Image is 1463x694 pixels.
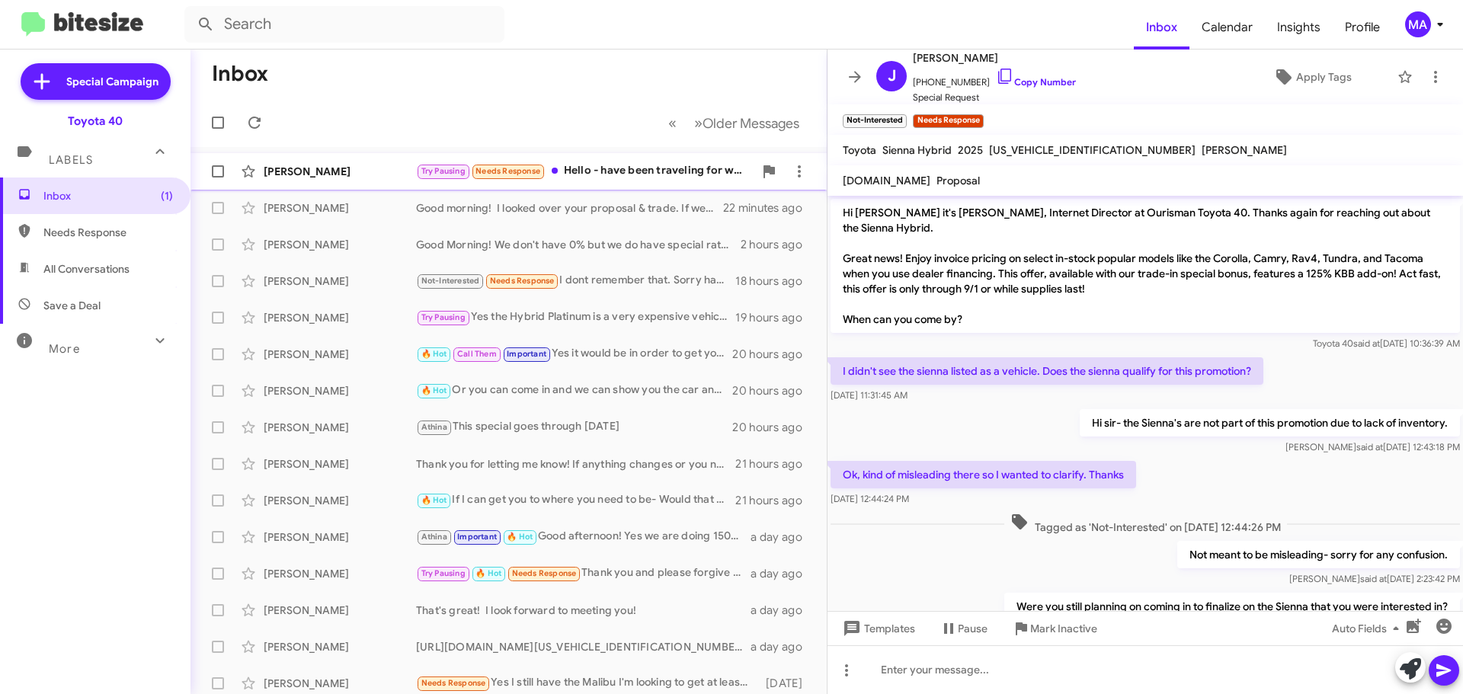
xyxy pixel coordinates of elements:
[43,261,130,277] span: All Conversations
[1360,573,1387,584] span: said at
[1296,63,1352,91] span: Apply Tags
[659,107,686,139] button: Previous
[1080,409,1460,437] p: Hi sir- the Sienna's are not part of this promotion due to lack of inventory.
[421,312,466,322] span: Try Pausing
[416,309,735,326] div: Yes the Hybrid Platinum is a very expensive vehicle with under 21k miles on it. That trade value ...
[49,342,80,356] span: More
[416,382,732,399] div: Or you can come in and we can show you the car and you can test drive!
[1004,593,1460,620] p: Were you still planning on coming in to finalize on the Sienna that you were interested in?
[888,64,896,88] span: J
[913,49,1076,67] span: [PERSON_NAME]
[1177,541,1460,568] p: Not meant to be misleading- sorry for any confusion.
[843,174,930,187] span: [DOMAIN_NAME]
[1405,11,1431,37] div: MA
[421,166,466,176] span: Try Pausing
[843,143,876,157] span: Toyota
[43,298,101,313] span: Save a Deal
[264,603,416,618] div: [PERSON_NAME]
[751,639,815,654] div: a day ago
[66,74,158,89] span: Special Campaign
[1333,5,1392,50] a: Profile
[732,347,815,362] div: 20 hours ago
[735,493,815,508] div: 21 hours ago
[913,90,1076,105] span: Special Request
[421,495,447,505] span: 🔥 Hot
[416,272,735,289] div: I dont remember that. Sorry have been speaking to multiple dealers and I've forgotten who's who
[735,456,815,472] div: 21 hours ago
[421,349,447,359] span: 🔥 Hot
[264,420,416,435] div: [PERSON_NAME]
[913,67,1076,90] span: [PHONE_NUMBER]
[421,532,447,542] span: Athina
[264,273,416,289] div: [PERSON_NAME]
[1030,615,1097,642] span: Mark Inactive
[421,276,480,286] span: Not-Interested
[416,237,741,252] div: Good Morning! We don't have 0% but we do have special rates for new vehicles! As low as 4.99%!
[735,273,815,289] div: 18 hours ago
[1189,5,1265,50] a: Calendar
[512,568,577,578] span: Needs Response
[831,199,1460,333] p: Hi [PERSON_NAME] it's [PERSON_NAME], Internet Director at Ourisman Toyota 40. Thanks again for re...
[958,143,983,157] span: 2025
[68,114,123,129] div: Toyota 40
[1285,441,1460,453] span: [PERSON_NAME] [DATE] 12:43:18 PM
[421,568,466,578] span: Try Pausing
[828,615,927,642] button: Templates
[212,62,268,86] h1: Inbox
[989,143,1196,157] span: [US_VEHICLE_IDENTIFICATION_NUMBER]
[936,174,980,187] span: Proposal
[1000,615,1109,642] button: Mark Inactive
[457,349,497,359] span: Call Them
[996,76,1076,88] a: Copy Number
[421,385,447,395] span: 🔥 Hot
[751,566,815,581] div: a day ago
[685,107,808,139] button: Next
[751,603,815,618] div: a day ago
[1353,337,1380,349] span: said at
[416,345,732,363] div: Yes it would be in order to get you real numbers and rate options.
[21,63,171,100] a: Special Campaign
[264,310,416,325] div: [PERSON_NAME]
[1004,513,1287,535] span: Tagged as 'Not-Interested' on [DATE] 12:44:26 PM
[416,528,751,545] div: Good afternoon! Yes we are doing 1500 off 4Runners that are here on the lot! Which one would you ...
[831,461,1136,488] p: Ok, kind of misleading there so I wanted to clarify. Thanks
[741,237,815,252] div: 2 hours ago
[1289,573,1460,584] span: [PERSON_NAME] [DATE] 2:23:42 PM
[1134,5,1189,50] a: Inbox
[831,493,909,504] span: [DATE] 12:44:24 PM
[1313,337,1460,349] span: Toyota 40 [DATE] 10:36:39 AM
[264,493,416,508] div: [PERSON_NAME]
[751,529,815,545] div: a day ago
[264,639,416,654] div: [PERSON_NAME]
[264,456,416,472] div: [PERSON_NAME]
[1356,441,1383,453] span: said at
[264,383,416,398] div: [PERSON_NAME]
[416,491,735,509] div: If I can get you to where you need to be- Would that change things?
[831,389,908,401] span: [DATE] 11:31:45 AM
[913,114,983,128] small: Needs Response
[694,114,703,133] span: »
[732,383,815,398] div: 20 hours ago
[416,674,758,692] div: Yes I still have the Malibu I'm looking to get at least 4k for it
[882,143,952,157] span: Sienna Hybrid
[264,200,416,216] div: [PERSON_NAME]
[490,276,555,286] span: Needs Response
[475,166,540,176] span: Needs Response
[475,568,501,578] span: 🔥 Hot
[264,164,416,179] div: [PERSON_NAME]
[758,676,815,691] div: [DATE]
[668,114,677,133] span: «
[927,615,1000,642] button: Pause
[831,357,1263,385] p: I didn't see the sienna listed as a vehicle. Does the sienna qualify for this promotion?
[1234,63,1390,91] button: Apply Tags
[421,422,447,432] span: Athina
[416,456,735,472] div: Thank you for letting me know! If anything changes or you need us in the future- please let us know
[1320,615,1417,642] button: Auto Fields
[416,603,751,618] div: That's great! I look forward to meeting you!
[1392,11,1446,37] button: MA
[840,615,915,642] span: Templates
[1332,615,1405,642] span: Auto Fields
[507,349,546,359] span: Important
